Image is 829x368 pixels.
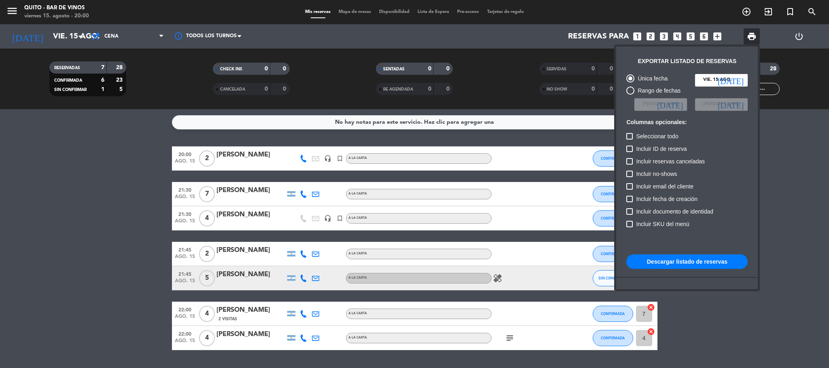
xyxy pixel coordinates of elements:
[718,76,744,84] i: [DATE]
[636,157,705,166] span: Incluir reservas canceladas
[642,101,679,108] span: [PERSON_NAME]
[636,207,713,216] span: Incluir documento de identidad
[718,100,744,108] i: [DATE]
[638,57,736,66] div: Exportar listado de reservas
[636,169,677,179] span: Incluir no-shows
[626,119,748,126] h6: Columnas opcionales:
[747,32,757,41] span: print
[634,74,668,83] div: Única fecha
[636,219,689,229] span: Incluir SKU del menú
[634,86,681,95] div: Rango de fechas
[657,100,683,108] i: [DATE]
[636,194,698,204] span: Incluir fecha de creación
[636,144,687,154] span: Incluir ID de reserva
[703,101,740,108] span: [PERSON_NAME]
[636,182,693,191] span: Incluir email del cliente
[636,131,678,141] span: Seleccionar todo
[626,254,748,269] button: Descargar listado de reservas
